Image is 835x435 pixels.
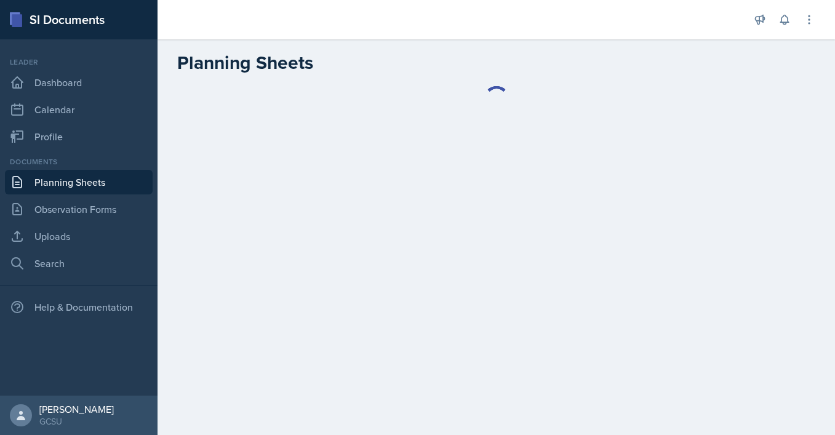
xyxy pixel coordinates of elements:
[5,156,153,167] div: Documents
[39,415,114,428] div: GCSU
[5,57,153,68] div: Leader
[5,124,153,149] a: Profile
[39,403,114,415] div: [PERSON_NAME]
[5,97,153,122] a: Calendar
[5,197,153,221] a: Observation Forms
[5,170,153,194] a: Planning Sheets
[5,70,153,95] a: Dashboard
[5,224,153,249] a: Uploads
[177,52,313,74] h2: Planning Sheets
[5,295,153,319] div: Help & Documentation
[5,251,153,276] a: Search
